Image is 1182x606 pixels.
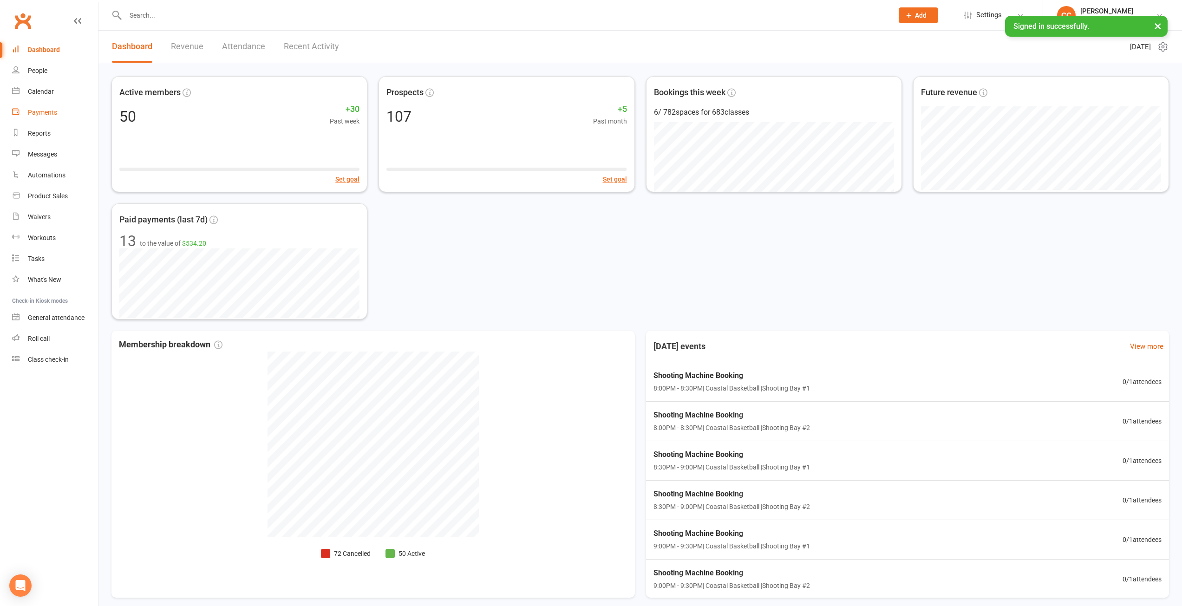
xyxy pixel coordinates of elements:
a: Class kiosk mode [12,349,98,370]
div: Calendar [28,88,54,95]
div: Payments [28,109,57,116]
span: Future revenue [921,86,977,99]
span: Membership breakdown [119,338,222,352]
div: Coastal Basketball [1080,15,1134,24]
a: Recent Activity [284,31,339,63]
a: Revenue [171,31,203,63]
a: Roll call [12,328,98,349]
div: Roll call [28,335,50,342]
span: Settings [976,5,1002,26]
div: Tasks [28,255,45,262]
span: 8:00PM - 8:30PM | Coastal Basketball | Shooting Bay #1 [653,383,810,393]
div: CC [1057,6,1076,25]
span: 0 / 1 attendees [1123,377,1162,387]
span: Bookings this week [654,86,725,99]
span: 8:30PM - 9:00PM | Coastal Basketball | Shooting Bay #2 [653,502,810,512]
a: General attendance kiosk mode [12,307,98,328]
div: People [28,67,47,74]
div: 50 [119,109,136,124]
button: Set goal [335,174,359,184]
div: Waivers [28,213,51,221]
div: Messages [28,150,57,158]
a: Clubworx [11,9,34,33]
span: Shooting Machine Booking [653,449,810,461]
a: Attendance [222,31,265,63]
span: [DATE] [1130,41,1151,52]
a: Tasks [12,248,98,269]
span: 0 / 1 attendees [1123,456,1162,466]
span: 9:00PM - 9:30PM | Coastal Basketball | Shooting Bay #2 [653,580,810,591]
button: Add [899,7,938,23]
span: 8:00PM - 8:30PM | Coastal Basketball | Shooting Bay #2 [653,423,810,433]
span: Add [915,12,927,19]
a: People [12,60,98,81]
div: Dashboard [28,46,60,53]
div: Class check-in [28,356,69,363]
a: Dashboard [112,31,152,63]
span: Active members [119,86,181,99]
li: 72 Cancelled [321,548,371,559]
span: 0 / 1 attendees [1123,574,1162,584]
div: 13 [119,234,136,248]
span: Shooting Machine Booking [653,488,810,500]
span: 0 / 1 attendees [1123,495,1162,505]
div: What's New [28,276,61,283]
span: +5 [593,103,627,116]
span: Shooting Machine Booking [653,567,810,579]
div: Open Intercom Messenger [9,574,32,597]
span: Prospects [386,86,424,99]
div: Automations [28,171,65,179]
span: $534.20 [182,240,206,247]
a: What's New [12,269,98,290]
div: [PERSON_NAME] [1080,7,1134,15]
div: Reports [28,130,51,137]
a: View more [1130,341,1163,352]
div: 107 [386,109,411,124]
span: 0 / 1 attendees [1123,416,1162,426]
button: Set goal [603,174,627,184]
a: Automations [12,165,98,186]
span: 0 / 1 attendees [1123,534,1162,545]
span: +30 [330,103,359,116]
div: 6 / 782 spaces for 683 classes [654,106,894,118]
div: Product Sales [28,192,68,200]
span: Past week [330,116,359,126]
h3: [DATE] events [646,338,713,355]
li: 50 Active [385,548,425,559]
a: Reports [12,123,98,144]
a: Product Sales [12,186,98,207]
span: 9:00PM - 9:30PM | Coastal Basketball | Shooting Bay #1 [653,541,810,551]
span: 8:30PM - 9:00PM | Coastal Basketball | Shooting Bay #1 [653,462,810,472]
a: Payments [12,102,98,123]
a: Dashboard [12,39,98,60]
input: Search... [123,9,887,22]
span: Paid payments (last 7d) [119,213,208,227]
span: Shooting Machine Booking [653,370,810,382]
span: Shooting Machine Booking [653,409,810,421]
button: × [1149,16,1166,36]
span: Signed in successfully. [1013,22,1089,31]
span: Past month [593,116,627,126]
a: Calendar [12,81,98,102]
a: Workouts [12,228,98,248]
div: Workouts [28,234,56,241]
span: to the value of [140,238,206,248]
span: Shooting Machine Booking [653,528,810,540]
a: Waivers [12,207,98,228]
a: Messages [12,144,98,165]
div: General attendance [28,314,85,321]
